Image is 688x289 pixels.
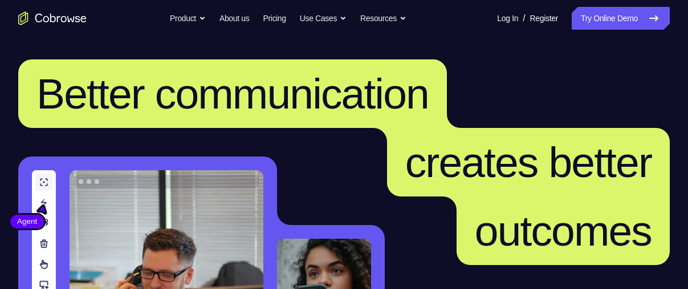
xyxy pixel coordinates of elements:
[300,7,347,30] button: Use Cases
[36,70,429,118] span: Better communication
[530,7,558,30] a: Register
[475,207,652,255] span: outcomes
[263,7,286,30] a: Pricing
[18,11,87,25] a: Go to the home page
[170,7,206,30] button: Product
[572,7,670,30] a: Try Online Demo
[523,11,525,25] span: /
[360,7,406,30] button: Resources
[405,138,652,186] span: creates better
[497,7,518,30] a: Log In
[219,7,249,30] a: About us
